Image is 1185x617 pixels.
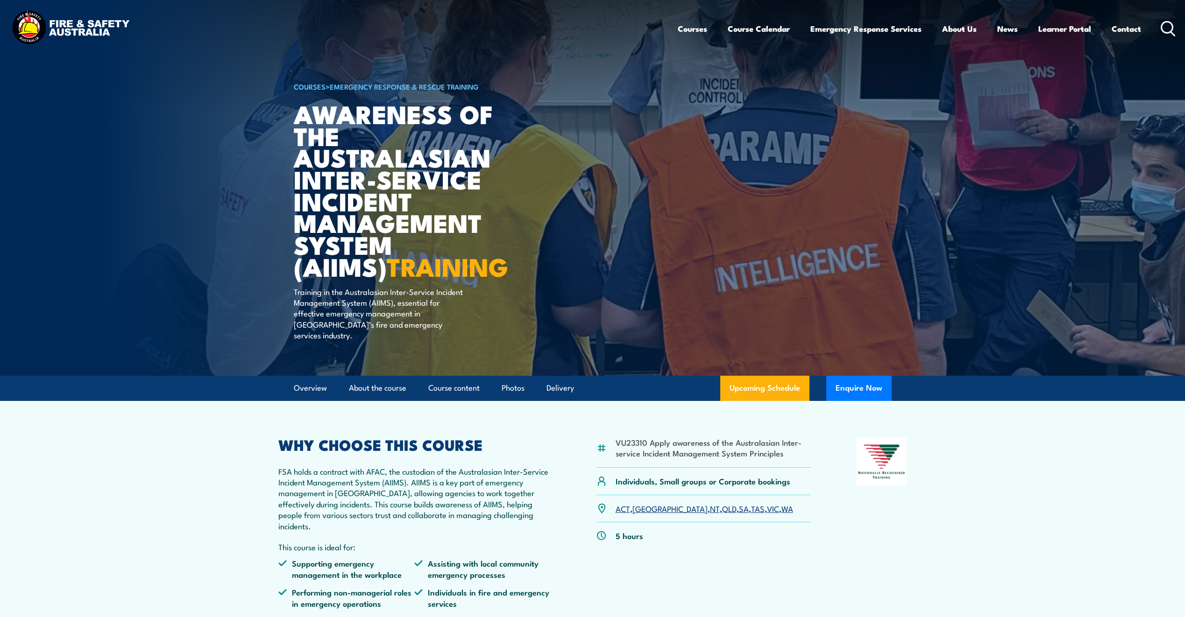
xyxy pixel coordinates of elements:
p: 5 hours [616,530,643,541]
a: Course Calendar [728,16,790,41]
a: WA [781,503,793,514]
a: TAS [751,503,765,514]
a: About Us [942,16,977,41]
li: VU23310 Apply awareness of the Australasian Inter-service Incident Management System Principles [616,437,811,459]
li: Supporting emergency management in the workplace [278,558,415,580]
a: COURSES [294,81,326,91]
a: About the course [349,376,406,400]
a: NT [710,503,720,514]
p: , , , , , , , [616,503,793,514]
button: Enquire Now [826,376,892,401]
a: VIC [767,503,779,514]
img: Nationally Recognised Training logo. [857,438,907,485]
a: News [997,16,1018,41]
a: Photos [502,376,525,400]
a: Courses [678,16,707,41]
a: Course content [428,376,480,400]
li: Individuals in fire and emergency services [414,587,551,609]
a: Emergency Response & Rescue Training [330,81,479,91]
p: Individuals, Small groups or Corporate bookings [616,476,790,486]
h2: WHY CHOOSE THIS COURSE [278,438,551,451]
p: This course is ideal for: [278,541,551,552]
h6: > [294,81,525,92]
a: Contact [1112,16,1141,41]
p: Training in the Australasian Inter-Service Incident Management System (AIIMS), essential for effe... [294,286,464,341]
a: Emergency Response Services [810,16,922,41]
a: QLD [722,503,737,514]
a: [GEOGRAPHIC_DATA] [632,503,708,514]
a: Delivery [546,376,574,400]
p: FSA holds a contract with AFAC, the custodian of the Australasian Inter-Service Incident Manageme... [278,466,551,531]
h1: Awareness of the Australasian Inter-service Incident Management System (AIIMS) [294,103,525,277]
a: ACT [616,503,630,514]
li: Performing non-managerial roles in emergency operations [278,587,415,609]
a: Overview [294,376,327,400]
li: Assisting with local community emergency processes [414,558,551,580]
a: Learner Portal [1038,16,1091,41]
a: Upcoming Schedule [720,376,809,401]
strong: TRAINING [387,246,508,285]
a: SA [739,503,749,514]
